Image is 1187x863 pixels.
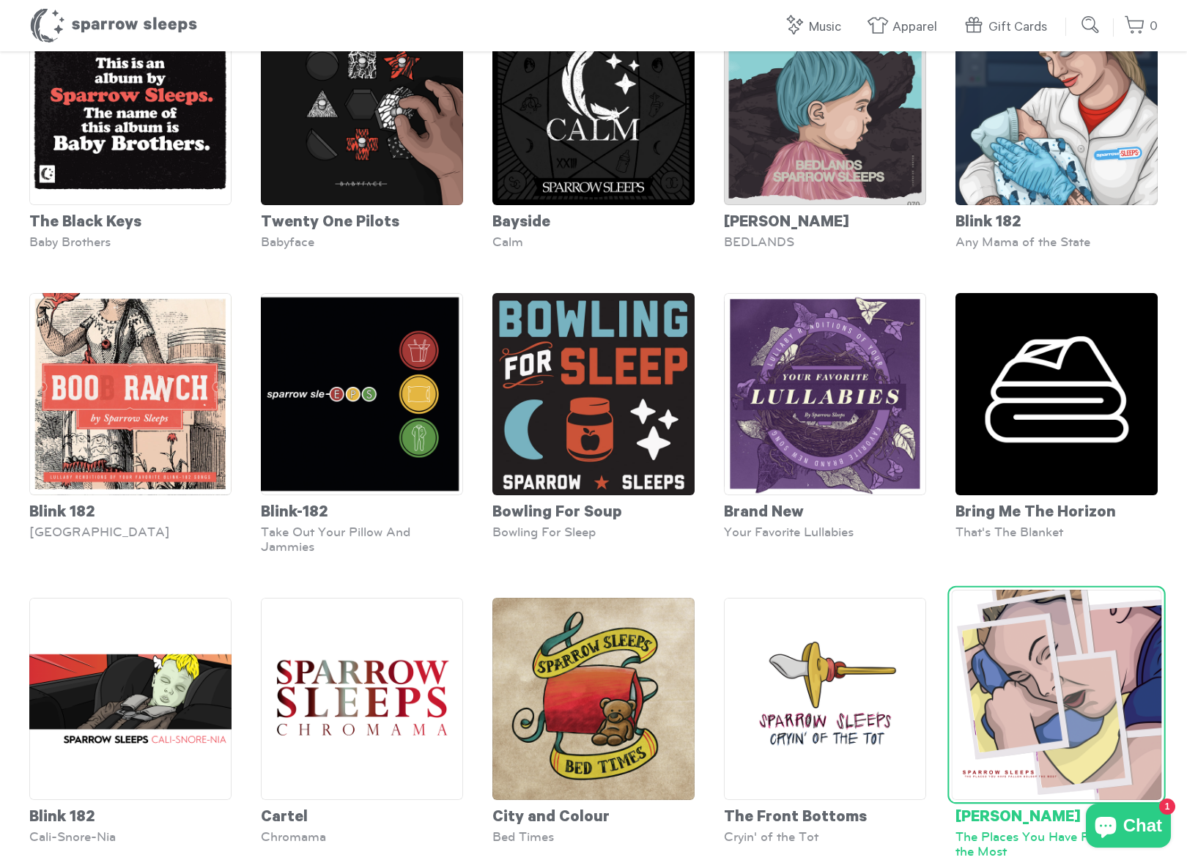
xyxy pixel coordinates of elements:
[29,495,232,525] div: Blink 182
[867,12,944,43] a: Apparel
[724,829,926,844] div: Cryin' of the Tot
[963,12,1054,43] a: Gift Cards
[29,3,232,249] a: The Black Keys Baby Brothers
[724,525,926,539] div: Your Favorite Lullabies
[492,598,695,800] img: SS-BedTimes-Cover-1600x1600_grande.png
[261,3,463,249] a: Twenty One Pilots Babyface
[261,205,463,234] div: Twenty One Pilots
[1076,10,1106,40] input: Submit
[29,3,232,205] img: SparrowSleeps-TheBlackKeys-BabyBrothers-Cover_grande.png
[951,590,1161,800] img: SS-ThePlacesYouHaveFallenAsleepTheMost-Cover-1600x1600_grande.png
[955,800,1158,829] div: [PERSON_NAME]
[29,7,198,44] h1: Sparrow Sleeps
[261,800,463,829] div: Cartel
[29,525,232,539] div: [GEOGRAPHIC_DATA]
[492,293,695,495] img: BowlingForSoup-BowlingForSleep-Cover_grande.jpg
[29,598,232,800] img: SS-Blink182-Cali-snore-nia-cover-1600x1600-v3_grande.png
[724,234,926,249] div: BEDLANDS
[783,12,848,43] a: Music
[492,234,695,249] div: Calm
[29,234,232,249] div: Baby Brothers
[955,495,1158,525] div: Bring Me The Horizon
[955,829,1158,859] div: The Places You Have Fallen Asleep the Most
[724,3,926,249] a: [PERSON_NAME] BEDLANDS
[492,525,695,539] div: Bowling For Sleep
[955,525,1158,539] div: That's The Blanket
[261,829,463,844] div: Chromama
[955,205,1158,234] div: Blink 182
[492,495,695,525] div: Bowling For Soup
[29,293,232,495] img: Boob-Ranch_grande.jpg
[261,234,463,249] div: Babyface
[29,829,232,844] div: Cali-Snore-Nia
[724,293,926,539] a: Brand New Your Favorite Lullabies
[261,598,463,800] img: SS-Chromama-Cover-1600x1600_grande.png
[492,3,695,249] a: Bayside Calm
[261,3,463,205] img: TwentyOnePilots-Babyface-Cover-SparrowSleeps_grande.png
[492,829,695,844] div: Bed Times
[1081,804,1175,851] inbox-online-store-chat: Shopify online store chat
[492,800,695,829] div: City and Colour
[492,293,695,539] a: Bowling For Soup Bowling For Sleep
[724,293,926,495] img: Your-Favorite-Lullabies_grande.jpg
[955,293,1158,539] a: Bring Me The Horizon That's The Blanket
[29,598,232,844] a: Blink 182 Cali-Snore-Nia
[955,293,1158,495] img: BringMeTheHorizon-That_sTheBlanket-Cover_grande.png
[29,293,232,539] a: Blink 182 [GEOGRAPHIC_DATA]
[29,800,232,829] div: Blink 182
[724,598,926,800] img: SparrowSleeps-CryinOfTheTot-Cover-1600x1600_grande.png
[261,525,463,554] div: Take Out Your Pillow And Jammies
[955,598,1158,859] a: [PERSON_NAME] The Places You Have Fallen Asleep the Most
[724,205,926,234] div: [PERSON_NAME]
[1124,11,1158,42] a: 0
[724,3,926,205] img: Halsey-Bedlands-SparrowSleeps-Cover_grande.png
[955,3,1158,205] img: Blink-182-AnyMamaoftheState-Cover_grande.png
[724,598,926,844] a: The Front Bottoms Cryin' of the Tot
[261,293,463,554] a: Blink-182 Take Out Your Pillow And Jammies
[955,234,1158,249] div: Any Mama of the State
[261,293,463,495] img: Blink-182-TakeOutYourPillowandJammies-Cover_grande.png
[29,205,232,234] div: The Black Keys
[724,495,926,525] div: Brand New
[724,800,926,829] div: The Front Bottoms
[492,205,695,234] div: Bayside
[261,598,463,844] a: Cartel Chromama
[955,3,1158,249] a: Blink 182 Any Mama of the State
[492,598,695,844] a: City and Colour Bed Times
[261,495,463,525] div: Blink-182
[492,3,695,205] img: SS-Calm-Cover-1600x1600_grande.png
